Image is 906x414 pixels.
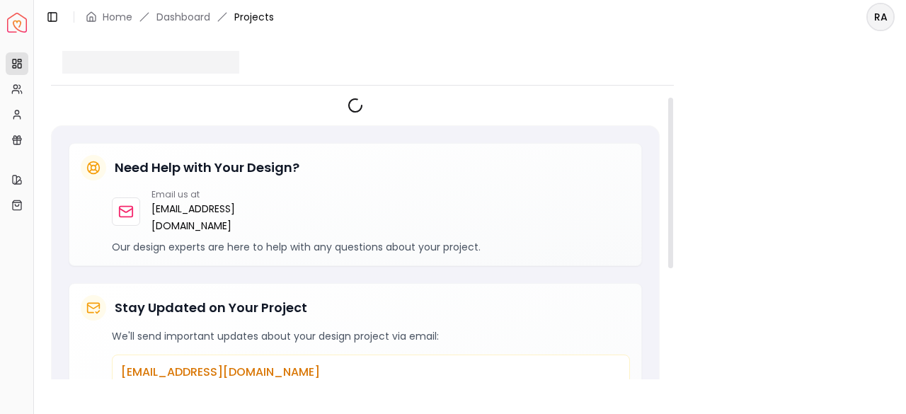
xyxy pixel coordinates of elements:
[115,298,307,318] h5: Stay Updated on Your Project
[86,10,274,24] nav: breadcrumb
[7,13,27,33] a: Spacejoy
[112,329,630,343] p: We'll send important updates about your design project via email:
[103,10,132,24] a: Home
[234,10,274,24] span: Projects
[868,4,893,30] span: RA
[7,13,27,33] img: Spacejoy Logo
[866,3,895,31] button: RA
[112,240,630,254] p: Our design experts are here to help with any questions about your project.
[115,158,299,178] h5: Need Help with Your Design?
[151,189,235,200] p: Email us at
[156,10,210,24] a: Dashboard
[121,364,621,381] p: [EMAIL_ADDRESS][DOMAIN_NAME]
[151,200,235,234] a: [EMAIL_ADDRESS][DOMAIN_NAME]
